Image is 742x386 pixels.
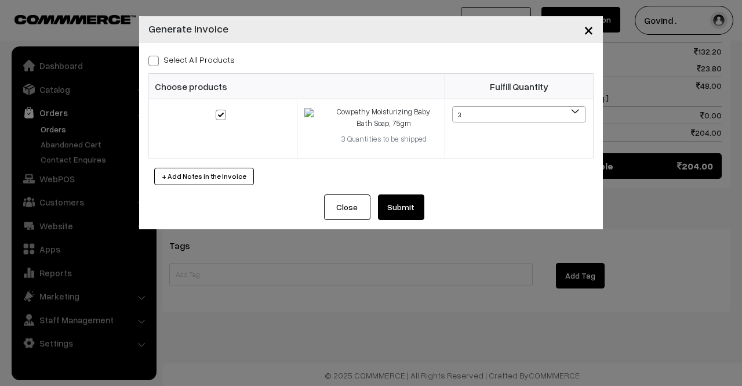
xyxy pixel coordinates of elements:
[445,74,594,99] th: Fulfill Quantity
[329,134,438,145] div: 3 Quantities to be shipped
[154,168,254,185] button: + Add Notes in the Invoice
[584,19,594,40] span: ×
[378,194,424,220] button: Submit
[304,108,314,117] img: 17138742866858cowpathy-baby-soap.jpg
[329,106,438,129] div: Cowpathy Moisturizing Baby Bath Soap, 75gm
[574,12,603,48] button: Close
[149,74,445,99] th: Choose products
[148,53,235,66] label: Select all Products
[148,21,228,37] h4: Generate Invoice
[452,106,586,122] span: 3
[324,194,370,220] button: Close
[453,107,585,123] span: 3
